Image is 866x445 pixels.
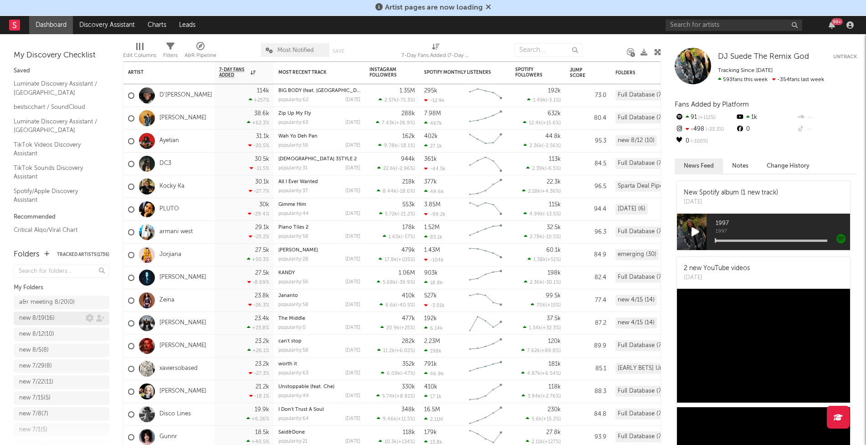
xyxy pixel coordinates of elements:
div: Gimme Him [278,202,360,207]
div: 99 + [831,18,843,25]
span: 17.8k [384,257,397,262]
span: 12.4k [529,121,541,126]
div: 96.5 [570,181,606,192]
a: can't stop [278,339,302,344]
a: new 7/29(8) [14,359,109,373]
a: new 8/12(10) [14,327,109,341]
div: 30k [259,202,269,208]
div: Filters [163,39,178,65]
div: ( ) [523,120,561,126]
svg: Chart title [465,130,506,153]
div: ( ) [379,97,415,103]
div: ( ) [528,256,561,262]
div: 1k [735,112,796,123]
div: 7-Day Fans Added (7-Day Fans Added) [401,50,470,61]
div: -26.3 % [248,302,269,308]
span: 593 fans this week [718,77,768,82]
div: 84.5 [570,159,606,169]
a: Kocky Ka [159,183,184,190]
div: New Spotify album (1 new track) [684,188,778,198]
div: ( ) [383,234,415,240]
a: a&r meeting 8/20(0) [14,296,109,309]
span: 2.78k [530,235,543,240]
div: 903k [424,270,438,276]
span: 22.6k [383,166,396,171]
div: Spotify Monthly Listeners [424,70,492,75]
div: 22.3k [547,179,561,185]
div: Jananto [278,293,360,298]
span: 8.44k [383,189,396,194]
div: Filters [163,50,178,61]
div: 410k [402,293,415,299]
span: +15 % [547,303,559,308]
div: 7.98M [424,111,441,117]
div: 27.1k [424,143,442,149]
div: Instagram Followers [369,67,401,78]
div: -3.01k [424,302,445,308]
span: -57 % [402,235,414,240]
div: 84.9 [570,250,606,261]
a: [PERSON_NAME] [159,342,206,350]
a: [DEMOGRAPHIC_DATA] 3STYLE 2 [278,157,357,162]
div: Edit Columns [123,50,156,61]
svg: Chart title [465,107,506,130]
div: Church 3STYLE 2 [278,157,360,162]
div: 0 [735,123,796,135]
div: popularity: 56 [278,143,308,148]
div: 218k [402,179,415,185]
span: +4.36 % [542,189,559,194]
a: Piano Tiles 2 [278,225,308,230]
div: popularity: 31 [278,166,307,171]
div: a&r meeting 8/20 ( 0 ) [19,297,75,308]
div: [DATE] [345,97,360,102]
a: D'[PERSON_NAME] [159,92,212,99]
div: 77.4 [570,295,606,306]
span: 1.38k [533,257,546,262]
a: Jananto [278,293,298,298]
div: ( ) [378,143,415,148]
span: +26.9 % [396,121,414,126]
span: -2.96 % [397,166,414,171]
span: 2.18k [528,189,540,194]
svg: Chart title [465,244,506,266]
div: [DATE] [345,257,360,262]
div: 29.1k [255,225,269,230]
div: 192k [548,88,561,94]
div: [DATE] [345,143,360,148]
div: [DATE] [345,280,360,285]
div: 7-Day Fans Added (7-Day Fans Added) [401,39,470,65]
div: +50.3 % [247,256,269,262]
div: 80.4 [570,113,606,124]
div: 402k [424,133,438,139]
div: All I Ever Wanted [278,179,360,184]
a: Gimme Him [278,202,306,207]
svg: Chart title [465,312,506,335]
div: -25.2 % [249,234,269,240]
a: Gunnr [159,433,177,441]
span: Dismiss [486,4,491,11]
svg: Chart title [465,84,506,107]
span: 706 [537,303,546,308]
div: new 8/19 ( 16 ) [19,313,55,324]
a: DJ Suede The Remix God [718,52,809,61]
div: ( ) [524,234,561,240]
a: I Don't Trust A Soul [278,407,324,412]
div: 96.3 [570,227,606,238]
div: ( ) [377,279,415,285]
button: Notes [723,159,758,174]
span: -5.1 % [547,98,559,103]
a: new 8/5(8) [14,343,109,357]
a: [PERSON_NAME] [159,274,206,281]
div: +257 % [249,97,269,103]
span: Fans Added by Platform [675,101,749,108]
div: BIG BODY (feat. DaBaby) [278,88,360,93]
div: popularity: 28 [278,257,308,262]
span: 1997 [716,218,850,229]
div: new 7/22 ( 11 ) [19,377,53,388]
a: new 8/19(16) [14,312,109,325]
span: 6.6k [385,303,396,308]
a: Dashboard [29,16,73,34]
a: Discovery Assistant [73,16,141,34]
div: emerging (30) [615,249,659,260]
svg: Chart title [465,153,506,175]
